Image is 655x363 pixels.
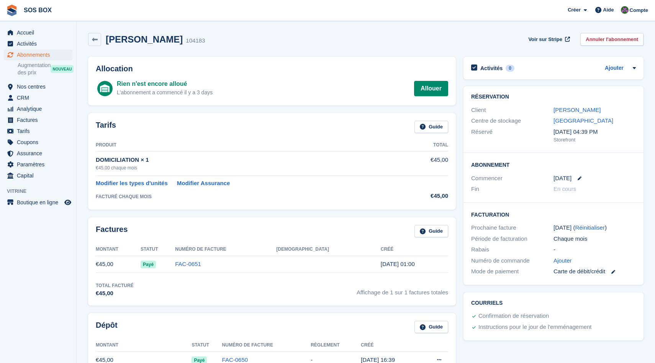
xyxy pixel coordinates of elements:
th: Numéro de facture [175,243,276,256]
span: Créer [568,6,581,14]
div: Carte de débit/crédit [553,267,636,276]
a: [PERSON_NAME] [553,107,601,113]
span: CRM [17,92,63,103]
div: 0 [506,65,514,72]
span: Factures [17,115,63,125]
h2: Abonnement [471,161,636,168]
h2: Activités [480,65,503,72]
th: Règlement [311,339,361,352]
a: [GEOGRAPHIC_DATA] [553,117,613,124]
a: Augmentation des prix NOUVEAU [18,61,72,77]
div: 104183 [186,36,205,45]
div: Période de facturation [471,235,553,243]
h2: [PERSON_NAME] [106,34,183,44]
span: Nos centres [17,81,63,92]
div: Numéro de commande [471,256,553,265]
div: [DATE] 04:39 PM [553,128,636,136]
div: Client [471,106,553,115]
a: Boutique d'aperçu [63,198,72,207]
div: Fin [471,185,553,194]
th: Produit [96,139,407,151]
span: Coupons [17,137,63,148]
th: [DEMOGRAPHIC_DATA] [276,243,380,256]
h2: Dépôt [96,321,118,333]
span: Boutique en ligne [17,197,63,208]
div: NOUVEAU [51,65,74,73]
a: menu [4,49,72,60]
span: Assurance [17,148,63,159]
a: menu [4,92,72,103]
div: €45,00 [96,289,134,298]
time: 2025-08-28 23:00:00 UTC [553,174,571,183]
span: Payé [141,261,156,268]
a: SOS BOX [21,4,55,16]
div: Total facturé [96,282,134,289]
div: DOMICILIATION × 1 [96,156,407,164]
div: [DATE] ( ) [553,223,636,232]
th: Créé [361,339,420,352]
h2: Allocation [96,64,448,73]
img: stora-icon-8386f47178a22dfd0bd8f6a31ec36ba5ce8667c1dd55bd0f319d3a0aa187defe.svg [6,5,18,16]
th: Numéro de facture [222,339,311,352]
span: Augmentation des prix [18,62,51,76]
a: Guide [414,121,448,133]
a: menu [4,159,72,170]
a: menu [4,103,72,114]
a: menu [4,115,72,125]
a: menu [4,38,72,49]
span: Voir sur Stripe [528,36,562,43]
td: €45,00 [96,256,141,273]
div: L'abonnement a commencé il y a 3 days [117,89,213,97]
div: Commencer [471,174,553,183]
time: 2025-08-28 23:00:36 UTC [381,261,415,267]
h2: Factures [96,225,128,238]
a: FAC-0651 [175,261,201,267]
a: Voir sur Stripe [525,33,571,46]
span: Accueil [17,27,63,38]
h2: Tarifs [96,121,116,133]
a: menu [4,148,72,159]
div: Centre de stockage [471,117,553,125]
a: menu [4,170,72,181]
a: Réinitialiser [575,224,605,231]
a: menu [4,137,72,148]
a: Guide [414,225,448,238]
a: FAC-0650 [222,356,248,363]
span: Tarifs [17,126,63,136]
span: Paramètres [17,159,63,170]
img: ALEXANDRE SOUBIRA [621,6,629,14]
td: €45,00 [407,151,448,176]
div: - [553,245,636,254]
a: Modifier les types d'unités [96,179,168,188]
div: Mode de paiement [471,267,553,276]
div: €45,00 [407,192,448,200]
th: Montant [96,339,192,352]
span: Analytique [17,103,63,114]
div: Rabais [471,245,553,254]
div: Confirmation de réservation [478,312,549,321]
span: Compte [630,7,648,14]
div: Chaque mois [553,235,636,243]
h2: Réservation [471,94,636,100]
div: €45,00 chaque mois [96,164,407,171]
a: menu [4,197,72,208]
span: Activités [17,38,63,49]
span: En cours [553,186,576,192]
span: Affichage de 1 sur 1 factures totales [357,282,448,298]
a: Guide [414,321,448,333]
div: Rien n'est encore alloué [117,79,213,89]
th: Total [407,139,448,151]
span: Abonnements [17,49,63,60]
time: 2025-08-28 14:39:22 UTC [361,356,395,363]
div: Storefront [553,136,636,144]
th: Créé [381,243,448,256]
a: menu [4,27,72,38]
span: Vitrine [7,187,76,195]
a: Annuler l'abonnement [580,33,644,46]
th: Statut [192,339,222,352]
div: FACTURÉ CHAQUE MOIS [96,193,407,200]
th: Statut [141,243,175,256]
a: menu [4,81,72,92]
a: Allouer [414,81,448,96]
th: Montant [96,243,141,256]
